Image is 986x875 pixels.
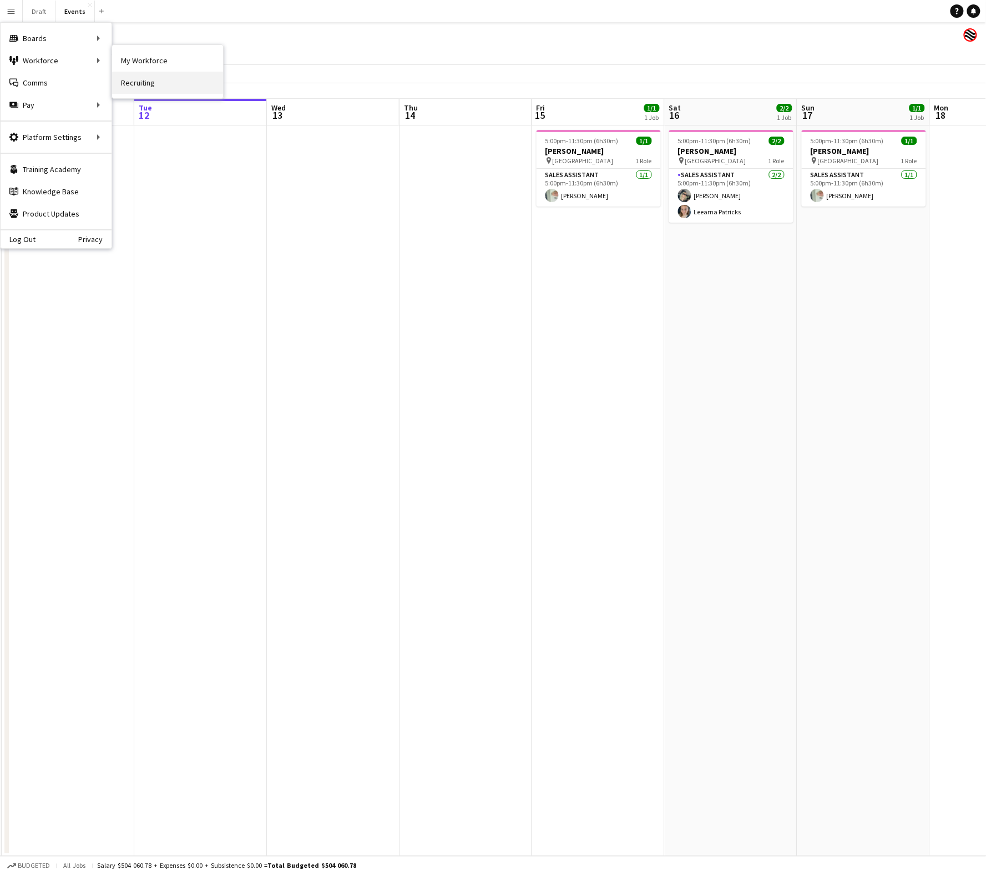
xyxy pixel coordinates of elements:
app-card-role: Sales Assistant1/15:00pm-11:30pm (6h30m)[PERSON_NAME] [537,169,661,207]
span: Wed [271,103,286,113]
a: Recruiting [112,72,223,94]
span: Fri [537,103,545,113]
span: [GEOGRAPHIC_DATA] [553,157,614,165]
h3: [PERSON_NAME] [669,146,793,156]
div: 1 Job [777,113,792,122]
a: Knowledge Base [1,180,112,203]
span: 1/1 [902,137,917,145]
span: 18 [933,109,949,122]
div: Platform Settings [1,126,112,148]
div: Salary $504 060.78 + Expenses $0.00 + Subsistence $0.00 = [97,862,356,870]
a: Comms [1,72,112,94]
app-job-card: 5:00pm-11:30pm (6h30m)1/1[PERSON_NAME] [GEOGRAPHIC_DATA]1 RoleSales Assistant1/15:00pm-11:30pm (6... [537,130,661,207]
h3: [PERSON_NAME] [537,146,661,156]
span: Budgeted [18,862,50,870]
span: 5:00pm-11:30pm (6h30m) [545,137,619,145]
span: 5:00pm-11:30pm (6h30m) [811,137,884,145]
span: Thu [404,103,418,113]
span: 15 [535,109,545,122]
span: Sun [802,103,815,113]
span: Tue [139,103,152,113]
span: 2/2 [777,104,792,112]
a: Product Updates [1,203,112,225]
span: Sat [669,103,681,113]
a: Privacy [78,235,112,244]
button: Draft [23,1,55,22]
a: Training Academy [1,158,112,180]
span: 16 [668,109,681,122]
span: Total Budgeted $504 060.78 [267,862,356,870]
span: 1 Role [636,157,652,165]
span: [GEOGRAPHIC_DATA] [685,157,746,165]
span: 5:00pm-11:30pm (6h30m) [678,137,751,145]
span: 2/2 [769,137,785,145]
app-card-role: Sales Assistant1/15:00pm-11:30pm (6h30m)[PERSON_NAME] [802,169,926,207]
span: 1 Role [768,157,785,165]
span: 13 [270,109,286,122]
span: 1/1 [909,104,925,112]
span: Mon [934,103,949,113]
app-card-role: Sales Assistant2/25:00pm-11:30pm (6h30m)[PERSON_NAME]Leearna Patricks [669,169,793,223]
button: Budgeted [6,860,52,872]
button: Events [55,1,95,22]
app-user-avatar: Event Merch [964,28,977,42]
span: All jobs [61,862,88,870]
span: 1 Role [901,157,917,165]
div: Pay [1,94,112,116]
app-job-card: 5:00pm-11:30pm (6h30m)2/2[PERSON_NAME] [GEOGRAPHIC_DATA]1 RoleSales Assistant2/25:00pm-11:30pm (6... [669,130,793,223]
div: 1 Job [910,113,924,122]
div: Workforce [1,49,112,72]
h3: [PERSON_NAME] [802,146,926,156]
div: 1 Job [645,113,659,122]
div: Boards [1,27,112,49]
a: Log Out [1,235,36,244]
app-job-card: 5:00pm-11:30pm (6h30m)1/1[PERSON_NAME] [GEOGRAPHIC_DATA]1 RoleSales Assistant1/15:00pm-11:30pm (6... [802,130,926,207]
a: My Workforce [112,49,223,72]
span: 12 [137,109,152,122]
span: 14 [402,109,418,122]
span: 1/1 [644,104,660,112]
span: 17 [800,109,815,122]
span: 1/1 [636,137,652,145]
span: [GEOGRAPHIC_DATA] [818,157,879,165]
